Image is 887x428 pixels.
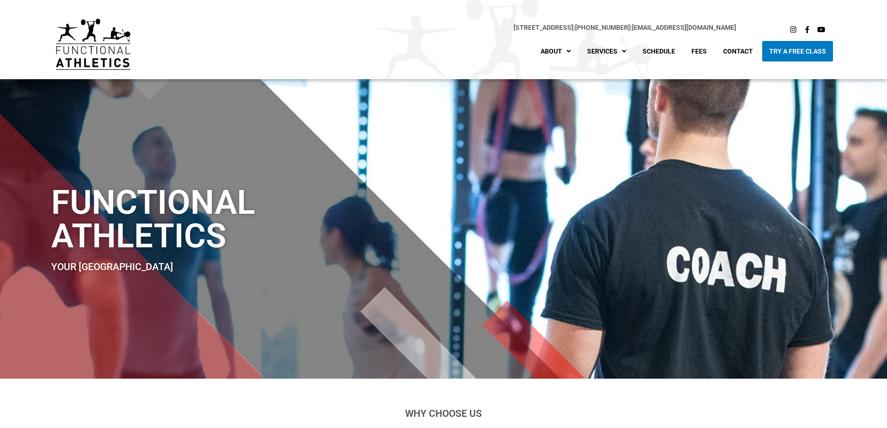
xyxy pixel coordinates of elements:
a: Services [580,41,633,61]
p: | [149,22,737,33]
a: Schedule [636,41,682,61]
h1: Functional Athletics [51,186,518,253]
h2: Why Choose Us [185,409,702,419]
a: [EMAIL_ADDRESS][DOMAIN_NAME] [632,24,736,31]
a: Try A Free Class [762,41,833,61]
a: Fees [684,41,714,61]
a: [PHONE_NUMBER] [575,24,630,31]
span: | [514,24,575,31]
a: [STREET_ADDRESS] [514,24,573,31]
h2: Your [GEOGRAPHIC_DATA] [51,262,518,272]
a: Contact [716,41,760,61]
img: default-logo [56,19,130,70]
a: About [534,41,578,61]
